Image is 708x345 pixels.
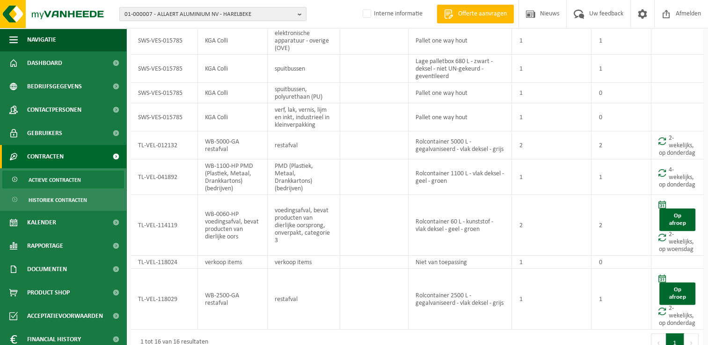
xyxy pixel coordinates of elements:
[659,208,695,231] a: Op afroep
[651,159,703,195] td: 4-wekelijks, op donderdag
[268,195,340,256] td: voedingsafval, bevat producten van dierlijke oorsprong, onverpakt, categorie 3
[591,27,651,55] td: 1
[27,304,103,328] span: Acceptatievoorwaarden
[27,98,81,122] span: Contactpersonen
[409,83,512,103] td: Pallet one way hout
[198,256,268,269] td: verkoop items
[409,27,512,55] td: Pallet one way hout
[27,122,62,145] span: Gebruikers
[409,269,512,330] td: Rolcontainer 2500 L - gegalvaniseerd - vlak deksel - grijs
[591,55,651,83] td: 1
[268,103,340,131] td: verf, lak, vernis, lijm en inkt, industrieel in kleinverpakking
[512,131,591,159] td: 2
[512,83,591,103] td: 1
[409,195,512,256] td: Rolcontainer 60 L - kunststof - vlak deksel - geel - groen
[512,103,591,131] td: 1
[131,269,198,330] td: TL-VEL-118029
[409,256,512,269] td: Niet van toepassing
[119,7,307,21] button: 01-000007 - ALLAERT ALUMINIUM NV - HARELBEKE
[27,28,56,51] span: Navigatie
[512,27,591,55] td: 1
[198,269,268,330] td: WB-2500-GA restafval
[512,195,591,256] td: 2
[27,211,56,234] span: Kalender
[198,83,268,103] td: KGA Colli
[27,234,63,258] span: Rapportage
[29,191,87,209] span: Historiek contracten
[198,159,268,195] td: WB-1100-HP PMD (Plastiek, Metaal, Drankkartons) (bedrijven)
[409,159,512,195] td: Rolcontainer 1100 L - vlak deksel - geel - groen
[131,27,198,55] td: SWS-VES-015785
[456,9,509,19] span: Offerte aanvragen
[268,27,340,55] td: elektronische apparatuur - overige (OVE)
[268,131,340,159] td: restafval
[131,103,198,131] td: SWS-VES-015785
[512,159,591,195] td: 1
[124,7,294,22] span: 01-000007 - ALLAERT ALUMINIUM NV - HARELBEKE
[27,258,67,281] span: Documenten
[591,256,651,269] td: 0
[268,159,340,195] td: PMD (Plastiek, Metaal, Drankkartons) (bedrijven)
[651,269,703,330] td: 2-wekelijks, op donderdag
[591,269,651,330] td: 1
[198,195,268,256] td: WB-0060-HP voedingsafval, bevat producten van dierlijke oors
[591,195,651,256] td: 2
[361,7,423,21] label: Interne informatie
[27,281,70,304] span: Product Shop
[131,256,198,269] td: TL-VEL-118024
[268,256,340,269] td: verkoop items
[591,131,651,159] td: 2
[27,75,82,98] span: Bedrijfsgegevens
[512,256,591,269] td: 1
[651,195,703,256] td: 2-wekelijks, op woensdag
[512,55,591,83] td: 1
[268,269,340,330] td: restafval
[591,159,651,195] td: 1
[409,103,512,131] td: Pallet one way hout
[131,131,198,159] td: TL-VEL-012132
[651,131,703,159] td: 2-wekelijks, op donderdag
[198,55,268,83] td: KGA Colli
[131,195,198,256] td: TL-VEL-114119
[198,103,268,131] td: KGA Colli
[27,145,64,168] span: Contracten
[27,51,62,75] span: Dashboard
[2,171,124,188] a: Actieve contracten
[268,83,340,103] td: spuitbussen, polyurethaan (PU)
[198,27,268,55] td: KGA Colli
[659,282,695,305] a: Op afroep
[591,83,651,103] td: 0
[131,55,198,83] td: SWS-VES-015785
[131,159,198,195] td: TL-VEL-041892
[29,171,81,189] span: Actieve contracten
[437,5,514,23] a: Offerte aanvragen
[409,131,512,159] td: Rolcontainer 5000 L - gegalvaniseerd - vlak deksel - grijs
[268,55,340,83] td: spuitbussen
[512,269,591,330] td: 1
[198,131,268,159] td: WB-5000-GA restafval
[2,191,124,208] a: Historiek contracten
[131,83,198,103] td: SWS-VES-015785
[409,55,512,83] td: Lage palletbox 680 L - zwart - deksel - niet UN-gekeurd - geventileerd
[591,103,651,131] td: 0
